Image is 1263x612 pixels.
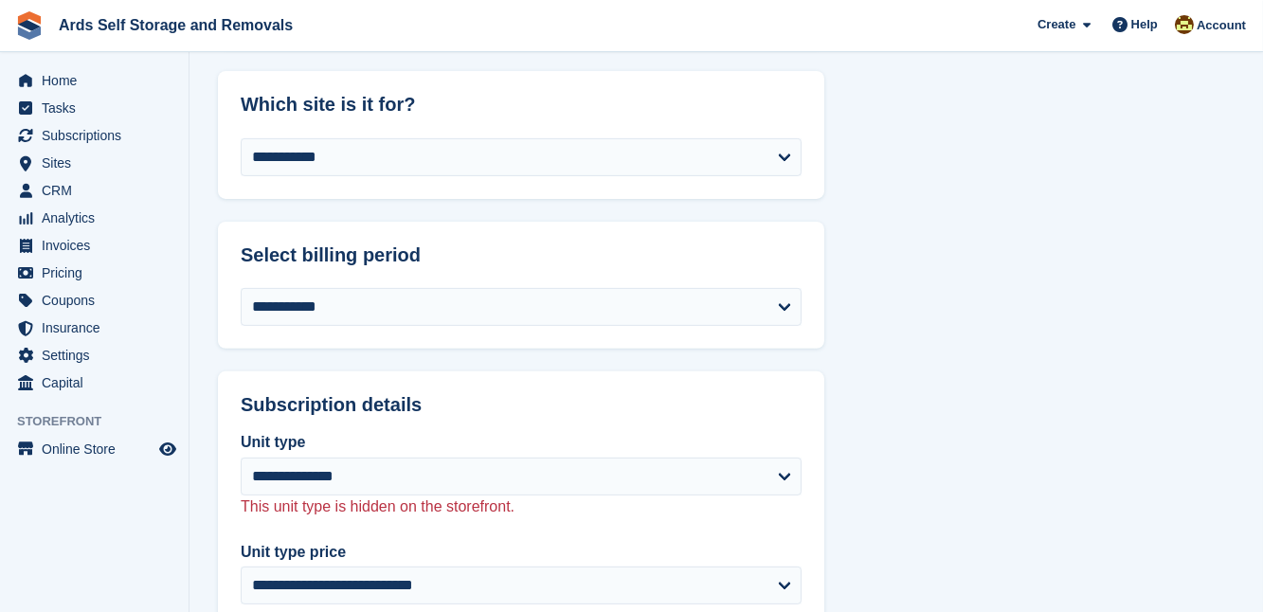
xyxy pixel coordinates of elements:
h2: Which site is it for? [241,94,802,116]
span: Home [42,67,155,94]
a: menu [9,436,179,462]
a: menu [9,232,179,259]
h2: Select billing period [241,244,802,266]
a: menu [9,95,179,121]
span: Sites [42,150,155,176]
span: Tasks [42,95,155,121]
span: Online Store [42,436,155,462]
a: Preview store [156,438,179,460]
span: Analytics [42,205,155,231]
a: menu [9,287,179,314]
a: menu [9,342,179,369]
span: Subscriptions [42,122,155,149]
a: menu [9,260,179,286]
span: Create [1037,15,1075,34]
label: Unit type price [241,541,802,564]
span: Storefront [17,412,189,431]
a: menu [9,122,179,149]
a: Ards Self Storage and Removals [51,9,300,41]
a: menu [9,67,179,94]
span: Pricing [42,260,155,286]
img: Mark McFerran [1175,15,1194,34]
a: menu [9,177,179,204]
h2: Subscription details [241,394,802,416]
span: Coupons [42,287,155,314]
a: menu [9,150,179,176]
span: Invoices [42,232,155,259]
span: Capital [42,369,155,396]
span: Account [1197,16,1246,35]
label: Unit type [241,431,802,454]
span: Insurance [42,315,155,341]
span: CRM [42,177,155,204]
a: menu [9,369,179,396]
a: menu [9,315,179,341]
span: Help [1131,15,1158,34]
span: Settings [42,342,155,369]
p: This unit type is hidden on the storefront. [241,495,802,518]
a: menu [9,205,179,231]
img: stora-icon-8386f47178a22dfd0bd8f6a31ec36ba5ce8667c1dd55bd0f319d3a0aa187defe.svg [15,11,44,40]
